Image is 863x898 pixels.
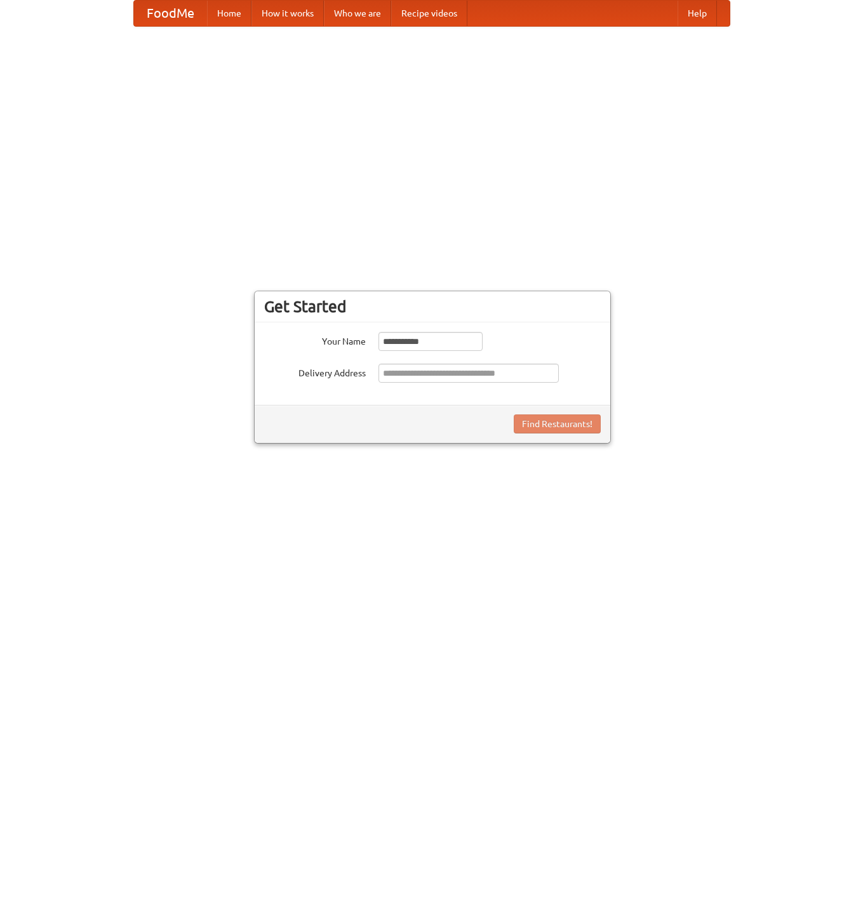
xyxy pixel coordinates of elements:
h3: Get Started [264,297,601,316]
a: FoodMe [134,1,207,26]
a: Help [678,1,717,26]
a: Who we are [324,1,391,26]
a: Home [207,1,251,26]
button: Find Restaurants! [514,414,601,433]
label: Delivery Address [264,364,366,380]
a: How it works [251,1,324,26]
a: Recipe videos [391,1,467,26]
label: Your Name [264,332,366,348]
